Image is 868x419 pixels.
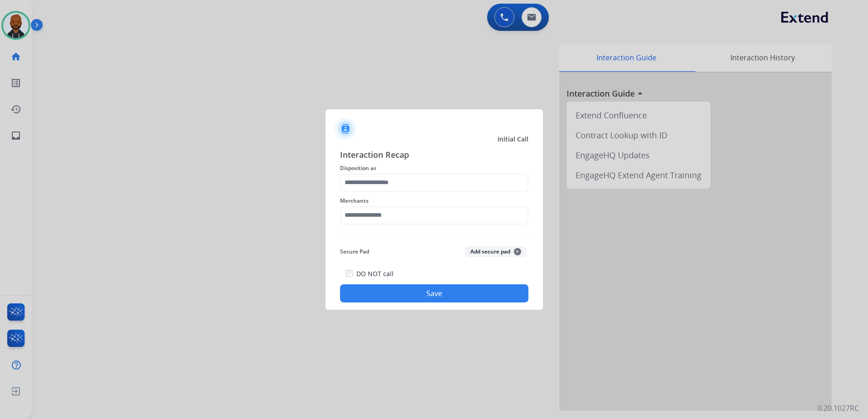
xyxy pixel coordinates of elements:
[514,248,521,255] span: +
[340,148,528,163] span: Interaction Recap
[340,195,528,206] span: Merchants
[335,118,356,140] img: contactIcon
[498,135,528,144] span: Initial Call
[356,269,394,278] label: DO NOT call
[465,246,527,257] button: Add secure pad+
[340,246,369,257] span: Secure Pad
[340,284,528,302] button: Save
[340,163,528,174] span: Disposition as
[818,403,859,414] p: 0.20.1027RC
